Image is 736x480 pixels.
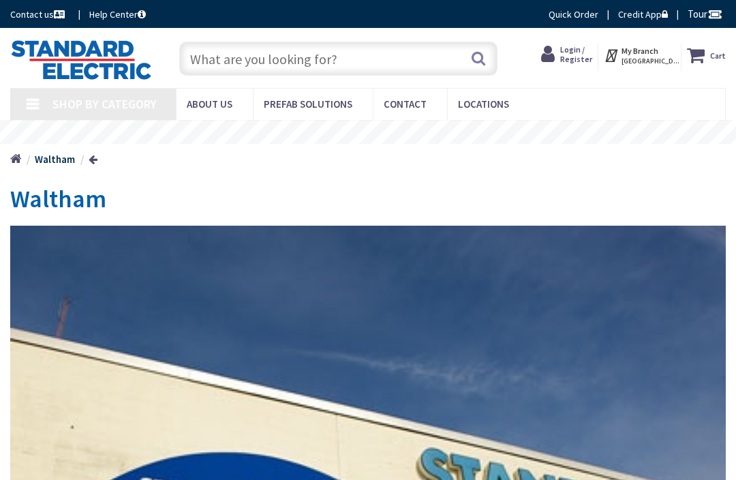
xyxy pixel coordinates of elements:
a: Cart [687,43,726,67]
span: Locations [458,97,509,110]
span: Tour [688,7,722,20]
a: Credit App [618,7,668,21]
strong: Waltham [35,153,75,166]
a: Help Center [89,7,146,21]
a: Contact us [10,7,67,21]
span: [GEOGRAPHIC_DATA], [GEOGRAPHIC_DATA] [622,57,679,65]
img: Standard Electric [10,40,152,80]
span: Login / Register [560,44,592,64]
span: Contact [384,97,427,110]
div: My Branch [GEOGRAPHIC_DATA], [GEOGRAPHIC_DATA] [604,43,675,67]
a: Login / Register [541,43,592,66]
strong: Cart [710,43,726,67]
span: Prefab Solutions [264,97,352,110]
input: What are you looking for? [179,42,498,76]
rs-layer: [MEDICAL_DATA]: Our Commitment to Our Employees and Customers [186,126,571,139]
span: Waltham [10,183,106,214]
span: Shop By Category [52,96,157,112]
strong: My Branch [622,46,658,56]
span: About Us [187,97,232,110]
a: Quick Order [549,7,598,21]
